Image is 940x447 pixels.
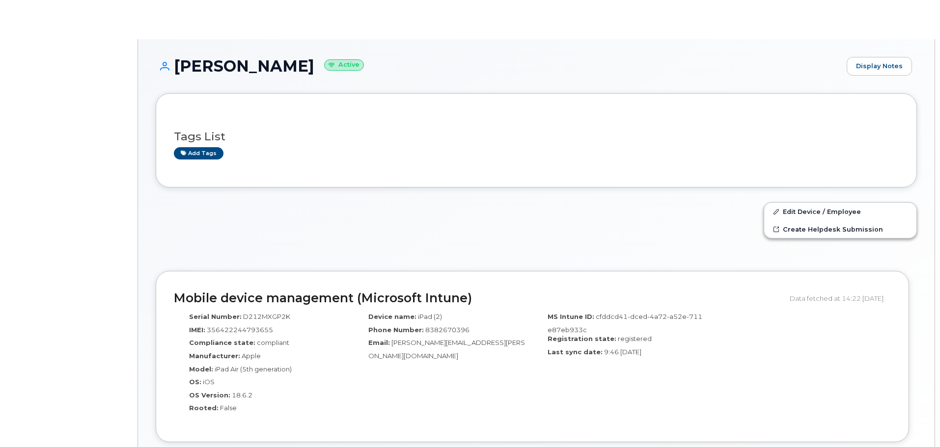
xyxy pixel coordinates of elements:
span: iPad (2) [418,313,442,320]
h2: Mobile device management (Microsoft Intune) [174,291,782,305]
div: Data fetched at 14:22 [DATE] [790,289,891,308]
span: cfddcd41-dced-4a72-a52e-711e87eb933c [548,313,702,334]
h3: Tags List [174,131,899,143]
span: compliant [257,339,289,346]
label: Rooted: [189,403,219,413]
label: Device name: [368,312,416,321]
h1: [PERSON_NAME] [156,57,842,75]
label: Phone Number: [368,325,424,335]
span: 18.6.2 [232,391,252,399]
span: [PERSON_NAME][EMAIL_ADDRESS][PERSON_NAME][DOMAIN_NAME] [368,339,525,360]
a: Add tags [174,147,223,159]
label: Last sync date: [548,347,603,357]
label: OS: [189,377,201,387]
span: D212MXGP2K [243,313,290,320]
span: False [220,404,237,412]
span: iOS [203,378,215,386]
label: Compliance state: [189,338,255,347]
label: Email: [368,338,390,347]
small: Active [324,59,364,71]
label: IMEI: [189,325,205,335]
label: OS Version: [189,391,230,400]
label: Manufacturer: [189,351,240,361]
a: Edit Device / Employee [764,203,916,220]
label: Serial Number: [189,312,242,321]
label: Registration state: [548,334,616,343]
span: iPad Air (5th generation) [215,365,292,373]
span: 9:46 [DATE] [604,348,641,356]
span: 356422244793655 [207,326,273,334]
a: Display Notes [847,57,912,76]
label: MS Intune ID: [548,312,594,321]
span: 8382670396 [425,326,470,334]
a: Create Helpdesk Submission [764,220,916,238]
span: Apple [242,352,261,360]
span: registered [618,335,652,342]
label: Model: [189,365,213,374]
